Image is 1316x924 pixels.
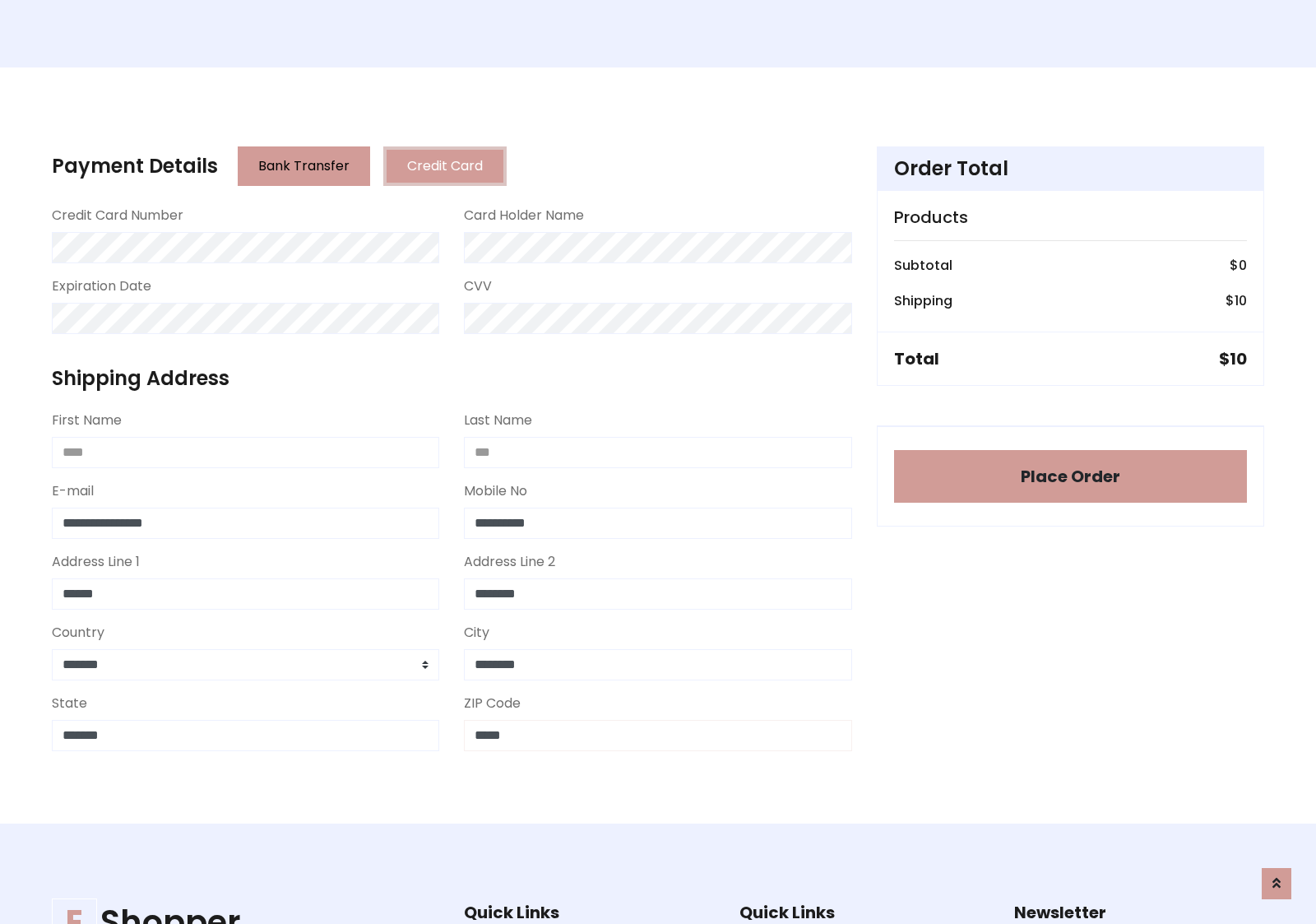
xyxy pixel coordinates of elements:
label: Mobile No [464,481,527,501]
button: Bank Transfer [238,146,370,186]
h5: Quick Links [739,903,989,922]
button: Place Order [894,450,1247,503]
label: First Name [52,411,122,430]
label: Address Line 1 [52,552,140,572]
label: CVV [464,276,492,296]
label: State [52,694,87,713]
label: Expiration Date [52,276,151,296]
h5: Total [894,349,939,369]
label: Last Name [464,411,532,430]
h6: Shipping [894,293,952,309]
h5: $ [1219,349,1247,369]
span: 10 [1230,347,1247,370]
label: Country [52,623,104,643]
h4: Shipping Address [52,367,852,391]
button: Credit Card [383,146,507,186]
h6: $ [1226,293,1247,309]
label: ZIP Code [464,694,521,713]
label: Address Line 2 [464,552,555,572]
label: E-mail [52,481,94,501]
h4: Payment Details [52,155,218,179]
h6: $ [1230,258,1247,273]
label: Card Holder Name [464,206,584,225]
h5: Products [894,207,1247,227]
span: 10 [1235,291,1247,310]
span: 0 [1239,256,1247,275]
h4: Order Total [894,157,1247,181]
h5: Newsletter [1014,903,1264,922]
label: City [464,623,489,643]
label: Credit Card Number [52,206,183,225]
h6: Subtotal [894,258,952,273]
h5: Quick Links [464,903,714,922]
